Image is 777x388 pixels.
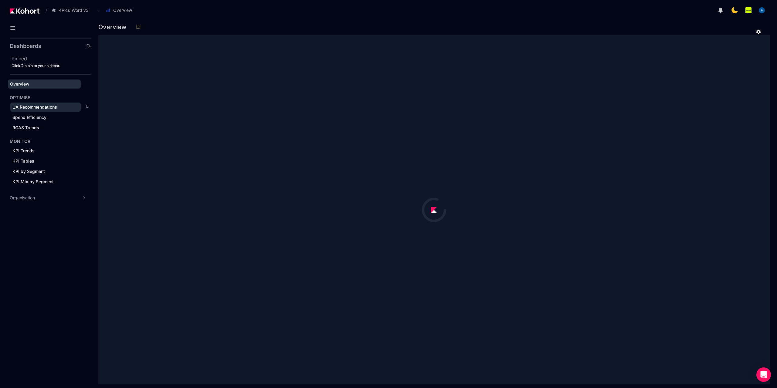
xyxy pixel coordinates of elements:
span: / [41,7,47,14]
button: Overview [103,5,138,15]
a: UA Recommendations [10,103,81,112]
span: Overview [113,7,132,13]
a: Spend Efficiency [10,113,81,122]
div: Open Intercom Messenger [756,367,771,382]
span: ROAS Trends [12,125,39,130]
h2: Pinned [12,55,91,62]
h4: MONITOR [10,138,30,144]
h4: OPTIMISE [10,95,30,101]
a: ROAS Trends [10,123,81,132]
span: UA Recommendations [12,104,57,110]
span: 4Pics1Word v3 [59,7,89,13]
a: KPI by Segment [10,167,81,176]
a: KPI Trends [10,146,81,155]
span: KPI Mix by Segment [12,179,54,184]
h2: Dashboards [10,43,41,49]
img: Kohort logo [10,8,39,14]
span: Spend Efficiency [12,115,46,120]
span: KPI Trends [12,148,35,153]
span: Overview [10,81,29,86]
span: › [97,8,101,13]
span: KPI by Segment [12,169,45,174]
span: KPI Tables [12,158,34,164]
button: 4Pics1Word v3 [48,5,95,15]
h3: Overview [98,24,130,30]
a: Overview [8,79,81,89]
a: KPI Tables [10,157,81,166]
img: logo_Lotum_Logo_20240521114851236074.png [745,7,752,13]
a: KPI Mix by Segment [10,177,81,186]
span: Organisation [10,195,35,201]
div: Click to pin to your sidebar. [12,63,91,68]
